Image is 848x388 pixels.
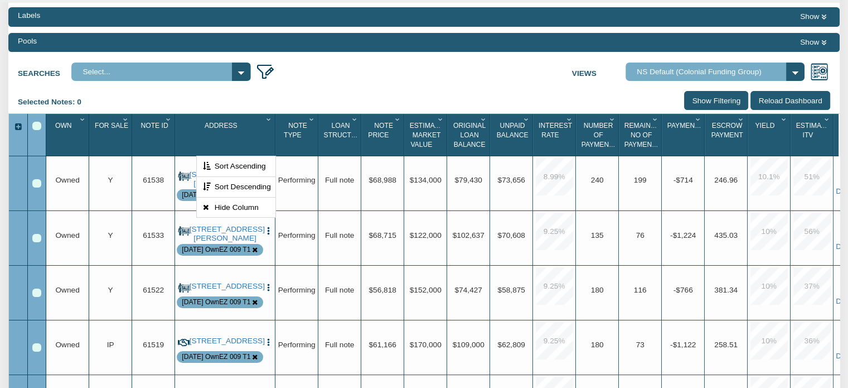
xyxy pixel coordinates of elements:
div: Note Type Sort None [278,118,318,152]
div: Note Price Sort None [364,118,404,152]
span: Escrow Payment [711,122,743,139]
button: Sort Ascending [197,156,275,177]
div: Number Of Payments Sort None [578,118,618,152]
span: 180 [591,341,604,349]
div: Column Menu [120,114,131,124]
div: Sort None [492,118,532,152]
div: Column Menu [478,114,489,124]
div: Note Id Sort None [134,118,175,152]
span: $73,656 [497,176,525,185]
div: Remaining No Of Payments Sort None [621,118,661,152]
span: $74,427 [454,286,482,294]
span: Full note [325,231,354,239]
span: 116 [634,286,647,294]
span: 180 [591,286,604,294]
span: For Sale [95,122,128,130]
div: Interest Rate Sort None [535,118,575,152]
div: Column Menu [435,114,446,124]
span: Y [108,231,113,239]
span: Full note [325,176,354,185]
div: Selected Notes: 0 [18,91,90,113]
span: 258.51 [714,341,738,349]
div: Sort None [177,118,275,152]
span: Performing [278,231,316,239]
div: Row 4, Row Selection Checkbox [32,343,41,352]
div: 36.0 [793,322,831,360]
span: 76 [636,231,645,239]
div: Payment(P&I) Sort None [664,118,704,152]
a: 3530 East Morris Street, Indianapolis, IN, 46203 [190,225,261,243]
button: Press to open the note menu [264,337,273,348]
span: IP [107,341,114,349]
div: 51.0 [793,158,831,195]
div: Sort None [134,118,175,152]
span: Loan Structure [324,122,366,139]
span: -$1,122 [670,341,696,349]
div: Row 2, Row Selection Checkbox [32,234,41,243]
span: 199 [634,176,647,185]
img: for_sale.png [178,282,190,294]
span: Estimated Market Value [410,122,448,149]
div: 10.0 [750,267,788,305]
span: -$714 [673,176,693,185]
span: Owned [55,286,79,294]
div: 10.0 [750,322,788,360]
div: Column Menu [77,114,88,124]
span: Owned [55,231,79,239]
span: 61519 [143,341,164,349]
div: 9.25 [536,213,573,250]
div: Own Sort None [49,118,89,152]
span: -$766 [673,286,693,294]
div: Yield Sort None [750,118,790,152]
button: Hide Column [197,198,275,218]
span: Note Type [284,122,307,139]
span: Address [205,122,238,130]
span: Performing [278,341,316,349]
span: $68,715 [369,231,396,239]
span: Y [108,286,113,294]
span: Owned [55,176,79,185]
span: Performing [278,176,316,185]
a: 3330 Linden Street, Indianapolis, IN, 46227 [190,282,261,291]
span: $122,000 [410,231,442,239]
a: 3637 Chrysler St, Indianapolis, IN, 46224 [190,337,261,346]
div: Sort None [621,118,661,152]
img: cell-menu.png [264,338,273,347]
div: Sort None [535,118,575,152]
button: Press to open the note menu [264,225,273,236]
img: for_sale.png [178,225,190,237]
div: Note is contained in the pool 8-14-25 OwnEZ 009 T1 [182,245,250,255]
span: 61538 [143,176,164,185]
span: Estimated Itv [796,122,835,139]
div: Unpaid Balance Sort None [492,118,532,152]
div: Address Sort None [177,118,275,152]
span: Y [108,176,113,185]
span: Note Id [140,122,168,130]
div: 37.0 [793,267,831,305]
span: $170,000 [410,341,442,349]
span: $56,818 [369,286,396,294]
span: Full note [325,341,354,349]
div: Column Menu [650,114,661,124]
span: Interest Rate [539,122,572,139]
input: Reload Dashboard [750,91,830,109]
span: Number Of Payments [582,122,618,149]
div: For Sale Sort None [91,118,132,152]
div: Expand All [9,122,27,133]
span: Payment(P&I) [667,122,715,130]
div: Estimated Itv Sort None [793,118,833,152]
div: 56.0 [793,213,831,250]
div: Note is contained in the pool 8-14-25 OwnEZ 009 T1 [182,298,250,307]
div: Pools [18,36,37,47]
div: Sort None [91,118,132,152]
div: Column Menu [521,114,532,124]
div: Labels [18,10,40,21]
div: Sort None [793,118,833,152]
div: Sort None [321,118,361,152]
label: Searches [18,63,71,79]
div: Column Menu [163,114,174,124]
span: $68,988 [369,176,396,185]
span: $61,166 [369,341,396,349]
span: $79,430 [454,176,482,185]
div: Sort None [707,118,747,152]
